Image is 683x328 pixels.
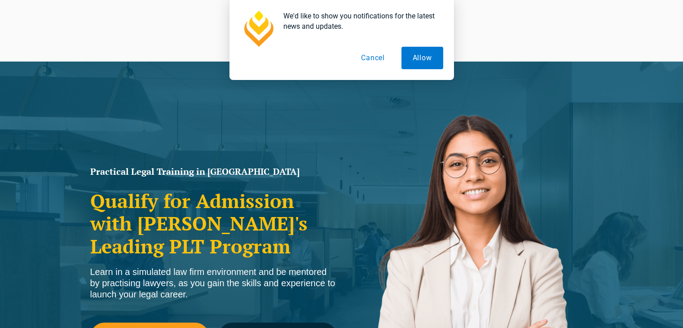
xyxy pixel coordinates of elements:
[401,47,443,69] button: Allow
[276,11,443,31] div: We'd like to show you notifications for the latest news and updates.
[90,266,337,300] div: Learn in a simulated law firm environment and be mentored by practising lawyers, as you gain the ...
[90,190,337,257] h2: Qualify for Admission with [PERSON_NAME]'s Leading PLT Program
[90,167,337,176] h1: Practical Legal Training in [GEOGRAPHIC_DATA]
[350,47,396,69] button: Cancel
[240,11,276,47] img: notification icon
